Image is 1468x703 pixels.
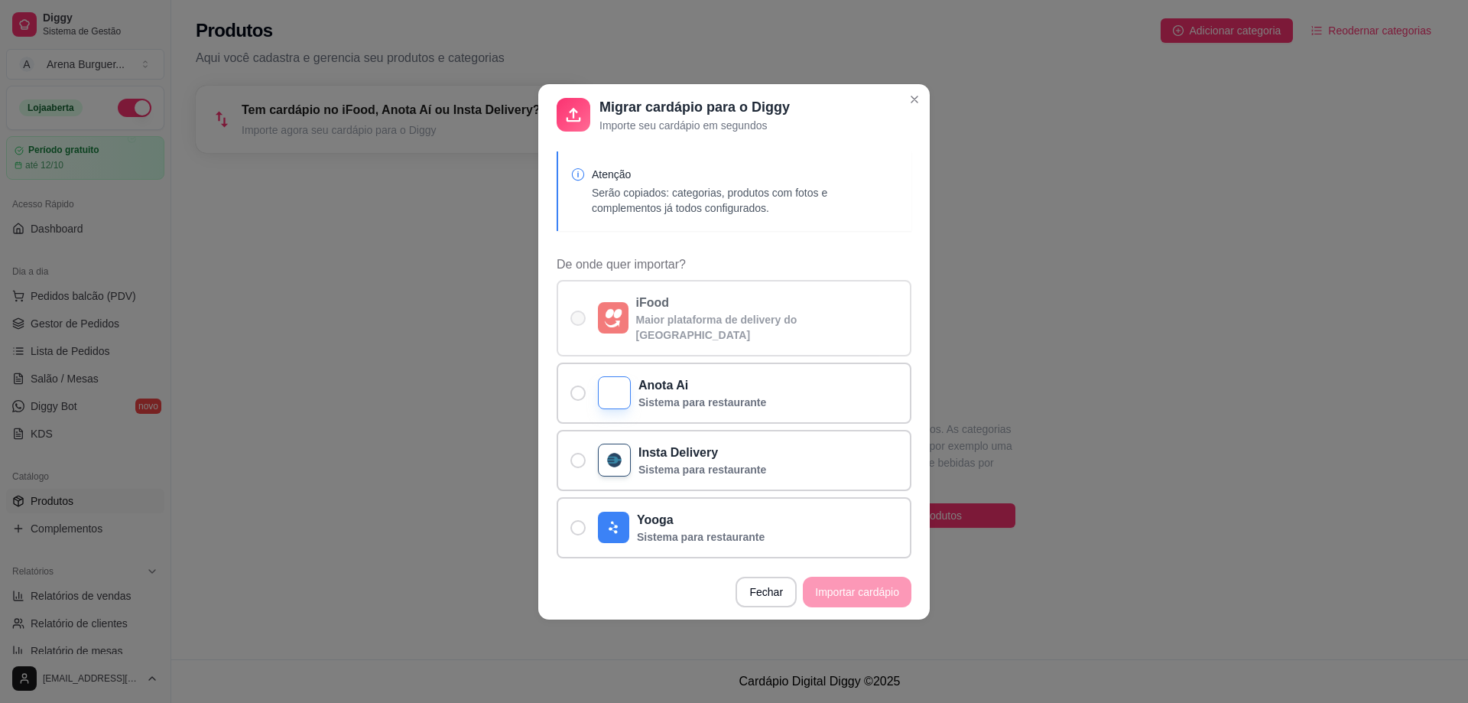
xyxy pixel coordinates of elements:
[638,395,766,410] p: Sistema para restaurante
[605,383,624,402] img: anota ai
[592,185,899,216] p: Serão copiados: categorias, produtos com fotos e complementos já todos configurados.
[638,444,766,462] p: Insta Delivery
[557,255,911,274] span: De onde quer importar?
[902,87,927,112] button: Close
[592,167,899,182] p: Atenção
[557,255,911,558] div: De onde quer importar?
[599,118,790,133] p: Importe seu cardápio em segundos
[638,376,766,395] p: Anota Ai
[638,462,766,477] p: Sistema para restaurante
[604,518,623,537] img: yooga
[736,577,797,607] button: Fechar
[604,308,622,327] img: ifood_logo
[636,294,898,312] p: iFood
[599,96,790,118] p: Migrar cardápio para o Diggy
[636,312,898,343] p: Maior plataforma de delivery do [GEOGRAPHIC_DATA]
[637,529,765,545] p: Sistema para restaurante
[637,511,765,529] p: Yooga
[605,451,624,470] img: insta delivery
